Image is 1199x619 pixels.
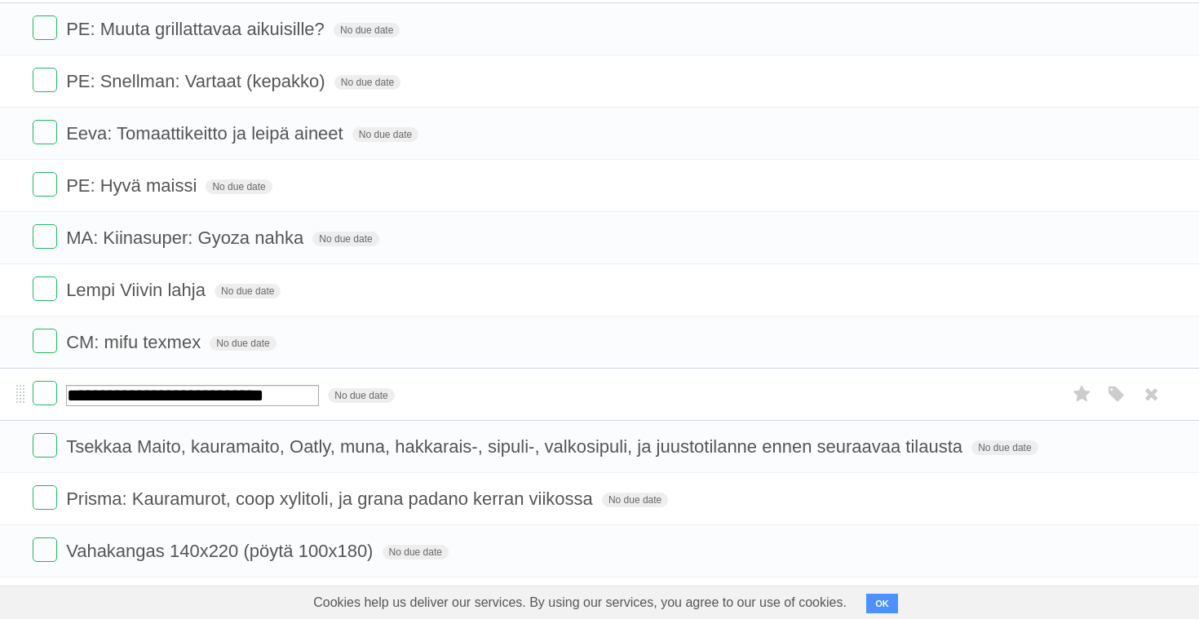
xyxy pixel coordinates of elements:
span: PE: Snellman: Vartaat (kepakko) [66,71,330,91]
span: No due date [328,388,394,403]
span: Prisma: Kauramurot, coop xylitoli, ja grana padano kerran viikossa [66,489,597,509]
span: No due date [602,493,668,507]
label: Done [33,537,57,562]
label: Done [33,172,57,197]
label: Done [33,433,57,458]
span: No due date [971,440,1038,455]
label: Done [33,68,57,92]
span: No due date [334,23,400,38]
span: Lempi Viivin lahja [66,280,210,300]
span: Cookies help us deliver our services. By using our services, you agree to our use of cookies. [297,586,863,619]
label: Done [33,15,57,40]
span: No due date [206,179,272,194]
span: PE: Muuta grillattavaa aikuisille? [66,19,329,39]
label: Done [33,224,57,249]
label: Done [33,276,57,301]
span: No due date [383,545,449,559]
span: MA: Kiinasuper: Gyoza nahka [66,228,307,248]
span: PE: Hyvä maissi [66,175,201,196]
label: Star task [1067,381,1098,408]
label: Done [33,120,57,144]
span: No due date [210,336,276,351]
span: No due date [312,232,378,246]
label: Done [33,381,57,405]
span: No due date [334,75,400,90]
span: No due date [215,284,281,298]
span: CM: mifu texmex [66,332,205,352]
button: OK [866,594,898,613]
span: Vahakangas 140x220 (pöytä 100x180) [66,541,377,561]
label: Done [33,485,57,510]
span: Eeva: Tomaattikeitto ja leipä aineet [66,123,347,144]
span: No due date [352,127,418,142]
span: Tsekkaa Maito, kauramaito, Oatly, muna, hakkarais-, sipuli-, valkosipuli, ja juustotilanne ennen ... [66,436,967,457]
label: Done [33,329,57,353]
